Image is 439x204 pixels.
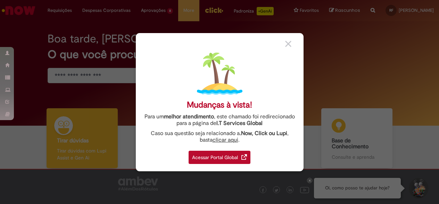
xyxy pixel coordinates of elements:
img: redirect_link.png [241,154,247,160]
img: island.png [197,51,242,96]
div: Caso sua questão seja relacionado a , basta . [141,130,298,143]
div: Mudanças à vista! [187,100,252,110]
img: close_button_grey.png [285,41,291,47]
a: clicar aqui [213,133,238,143]
div: Acessar Portal Global [189,151,250,164]
a: I.T Services Global [216,116,263,127]
a: Acessar Portal Global [189,147,250,164]
strong: .Now, Click ou Lupi [240,130,287,137]
strong: melhor atendimento [164,113,214,120]
div: Para um , este chamado foi redirecionado para a página de [141,113,298,127]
